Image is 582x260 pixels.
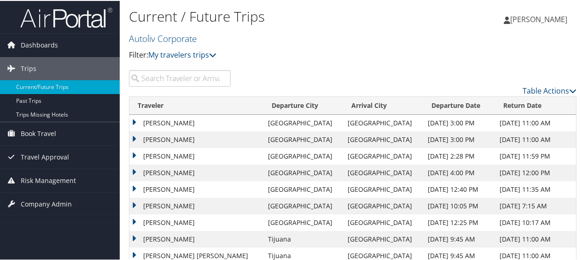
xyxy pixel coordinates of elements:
td: [DATE] 3:00 PM [423,130,495,147]
th: Traveler: activate to sort column ascending [129,96,263,114]
td: [DATE] 11:00 AM [495,230,576,247]
h1: Current / Future Trips [129,6,427,25]
td: [GEOGRAPHIC_DATA] [263,114,343,130]
td: [PERSON_NAME] [129,197,263,213]
td: [GEOGRAPHIC_DATA] [263,213,343,230]
th: Departure City: activate to sort column ascending [263,96,343,114]
td: [DATE] 12:00 PM [495,164,576,180]
img: airportal-logo.png [20,6,112,28]
td: [PERSON_NAME] [129,164,263,180]
td: [GEOGRAPHIC_DATA] [343,213,423,230]
td: [PERSON_NAME] [129,114,263,130]
td: [GEOGRAPHIC_DATA] [263,180,343,197]
td: [GEOGRAPHIC_DATA] [263,197,343,213]
span: Travel Approval [21,145,69,168]
td: [GEOGRAPHIC_DATA] [343,164,423,180]
span: [PERSON_NAME] [510,13,567,24]
td: [DATE] 11:35 AM [495,180,576,197]
td: [GEOGRAPHIC_DATA] [263,147,343,164]
td: [PERSON_NAME] [129,230,263,247]
a: Table Actions [523,85,576,95]
td: [GEOGRAPHIC_DATA] [343,197,423,213]
td: [DATE] 2:28 PM [423,147,495,164]
span: Book Travel [21,121,56,144]
span: Trips [21,56,36,79]
td: [GEOGRAPHIC_DATA] [263,130,343,147]
td: [DATE] 11:00 AM [495,130,576,147]
td: [DATE] 9:45 AM [423,230,495,247]
td: [DATE] 12:25 PM [423,213,495,230]
td: [GEOGRAPHIC_DATA] [263,164,343,180]
td: [GEOGRAPHIC_DATA] [343,230,423,247]
p: Filter: [129,48,427,60]
td: [DATE] 11:00 AM [495,114,576,130]
input: Search Traveler or Arrival City [129,69,231,86]
td: [DATE] 10:17 AM [495,213,576,230]
span: Risk Management [21,168,76,191]
td: [GEOGRAPHIC_DATA] [343,114,423,130]
td: [DATE] 12:40 PM [423,180,495,197]
td: [GEOGRAPHIC_DATA] [343,147,423,164]
th: Return Date: activate to sort column ascending [495,96,576,114]
td: [GEOGRAPHIC_DATA] [343,180,423,197]
span: Company Admin [21,192,72,215]
td: Tijuana [263,230,343,247]
a: My travelers trips [148,49,216,59]
td: [DATE] 3:00 PM [423,114,495,130]
a: Autoliv Corporate [129,31,199,44]
td: [DATE] 10:05 PM [423,197,495,213]
td: [PERSON_NAME] [129,147,263,164]
th: Departure Date: activate to sort column descending [423,96,495,114]
td: [PERSON_NAME] [129,130,263,147]
span: Dashboards [21,33,58,56]
td: [PERSON_NAME] [129,180,263,197]
th: Arrival City: activate to sort column ascending [343,96,423,114]
td: [DATE] 11:59 PM [495,147,576,164]
td: [PERSON_NAME] [129,213,263,230]
td: [DATE] 7:15 AM [495,197,576,213]
a: [PERSON_NAME] [504,5,576,32]
td: [GEOGRAPHIC_DATA] [343,130,423,147]
td: [DATE] 4:00 PM [423,164,495,180]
